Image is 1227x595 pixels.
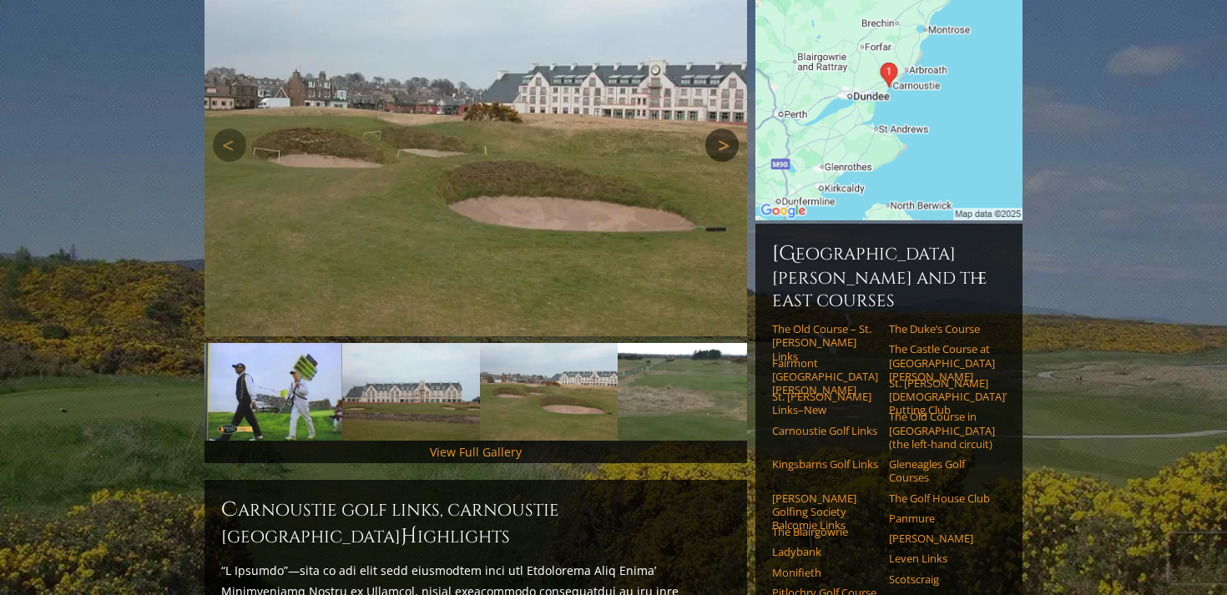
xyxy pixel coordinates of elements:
a: The Old Course – St. [PERSON_NAME] Links [772,322,878,363]
a: Next [705,129,739,162]
a: Kingsbarns Golf Links [772,457,878,471]
a: Leven Links [889,552,995,565]
a: St. [PERSON_NAME] [DEMOGRAPHIC_DATA]’ Putting Club [889,376,995,417]
a: Fairmont [GEOGRAPHIC_DATA][PERSON_NAME] [772,356,878,397]
a: Panmure [889,512,995,525]
a: St. [PERSON_NAME] Links–New [772,390,878,417]
a: Monifieth [772,566,878,579]
a: The Golf House Club [889,492,995,505]
a: Gleneagles Golf Courses [889,457,995,485]
a: The Blairgowrie [772,525,878,538]
a: [PERSON_NAME] Golfing Society Balcomie Links [772,492,878,532]
a: Carnoustie Golf Links [772,424,878,437]
a: [PERSON_NAME] [889,532,995,545]
h2: Carnoustie Golf Links, Carnoustie [GEOGRAPHIC_DATA] ighlights [221,497,730,550]
a: Scotscraig [889,572,995,586]
a: View Full Gallery [430,444,522,460]
a: The Old Course in [GEOGRAPHIC_DATA] (the left-hand circuit) [889,410,995,451]
a: The Castle Course at [GEOGRAPHIC_DATA][PERSON_NAME] [889,342,995,383]
a: Ladybank [772,545,878,558]
h6: [GEOGRAPHIC_DATA][PERSON_NAME] and the East Courses [772,240,1006,312]
a: The Duke’s Course [889,322,995,335]
span: H [401,523,417,550]
a: Previous [213,129,246,162]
